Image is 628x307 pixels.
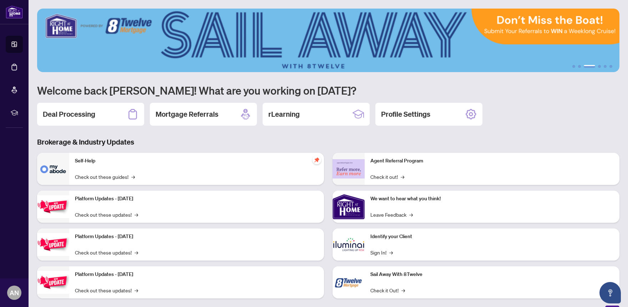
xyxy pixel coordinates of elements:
[370,157,614,165] p: Agent Referral Program
[37,195,69,218] img: Platform Updates - July 21, 2025
[584,65,595,68] button: 3
[389,248,393,256] span: →
[370,233,614,241] p: Identify your Client
[131,173,135,181] span: →
[333,159,365,179] img: Agent Referral Program
[370,271,614,278] p: Sail Away With 8Twelve
[598,65,601,68] button: 4
[370,286,405,294] a: Check it Out!→
[370,173,404,181] a: Check it out!→
[370,211,413,218] a: Leave Feedback→
[75,248,138,256] a: Check out these updates!→
[370,248,393,256] a: Sign In!→
[37,153,69,185] img: Self-Help
[37,233,69,256] img: Platform Updates - July 8, 2025
[381,109,430,119] h2: Profile Settings
[370,195,614,203] p: We want to hear what you think!
[75,286,138,294] a: Check out these updates!→
[572,65,575,68] button: 1
[333,266,365,298] img: Sail Away With 8Twelve
[37,9,619,72] img: Slide 2
[75,233,318,241] p: Platform Updates - [DATE]
[75,173,135,181] a: Check out these guides!→
[75,195,318,203] p: Platform Updates - [DATE]
[609,65,612,68] button: 6
[75,211,138,218] a: Check out these updates!→
[604,65,607,68] button: 5
[43,109,95,119] h2: Deal Processing
[268,109,300,119] h2: rLearning
[156,109,218,119] h2: Mortgage Referrals
[10,288,19,298] span: AN
[135,211,138,218] span: →
[333,228,365,261] img: Identify your Client
[409,211,413,218] span: →
[401,173,404,181] span: →
[599,282,621,303] button: Open asap
[6,5,23,19] img: logo
[75,271,318,278] p: Platform Updates - [DATE]
[333,191,365,223] img: We want to hear what you think!
[578,65,581,68] button: 2
[75,157,318,165] p: Self-Help
[135,286,138,294] span: →
[401,286,405,294] span: →
[37,271,69,293] img: Platform Updates - June 23, 2025
[37,137,619,147] h3: Brokerage & Industry Updates
[135,248,138,256] span: →
[313,156,321,164] span: pushpin
[37,84,619,97] h1: Welcome back [PERSON_NAME]! What are you working on [DATE]?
